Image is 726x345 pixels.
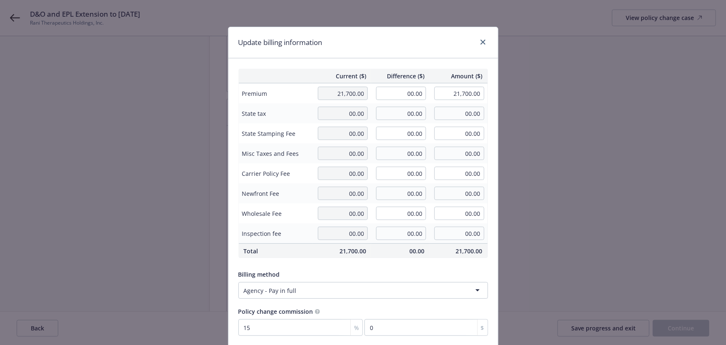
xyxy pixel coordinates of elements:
span: Wholesale Fee [242,209,310,218]
span: Billing method [238,270,280,278]
span: $ [481,323,484,332]
span: 21,700.00 [318,247,366,255]
span: Newfront Fee [242,189,310,198]
a: close [478,37,488,47]
h1: Update billing information [238,37,322,48]
span: State Stamping Fee [242,129,310,138]
span: % [354,323,359,332]
span: 21,700.00 [434,247,483,255]
span: Carrier Policy Fee [242,169,310,178]
span: Total [244,247,308,255]
span: Difference ($) [376,72,424,80]
span: Inspection fee [242,229,310,238]
span: Amount ($) [434,72,483,80]
span: Misc Taxes and Fees [242,149,310,158]
span: Current ($) [318,72,366,80]
span: 00.00 [376,247,424,255]
span: Policy change commission [238,307,313,315]
span: State tax [242,109,310,118]
span: Premium [242,89,310,98]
